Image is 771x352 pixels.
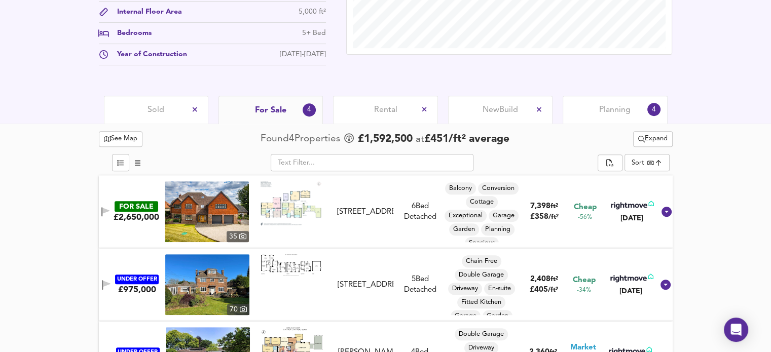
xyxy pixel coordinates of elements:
button: See Map [99,131,143,147]
div: 5+ Bed [302,28,326,38]
a: property thumbnail 70 [165,254,249,315]
div: UNDER OFFER [115,275,159,284]
span: Garden [449,225,479,234]
div: Exceptional [445,210,487,222]
span: Chain Free [462,257,501,266]
div: Basted Lane, Sevenoaks, TN15 8PZ [333,207,397,217]
input: Text Filter... [271,154,473,171]
div: Balcony [445,182,476,194]
div: Found 4 Propert ies [261,132,343,146]
span: Expand [638,133,668,145]
div: Double Garage [455,269,508,281]
div: Fitted Kitchen [457,296,505,308]
span: at [416,135,424,144]
div: Driveway [448,283,482,295]
div: 35 [227,231,249,242]
span: For Sale [255,105,286,116]
span: Cheap [573,275,596,286]
div: Planning [481,223,515,236]
div: Cottage [466,196,498,208]
div: Bedrooms [109,28,152,38]
div: 70 [227,304,249,315]
span: 2,408 [530,276,550,283]
svg: Show Details [659,279,672,291]
span: 7,398 [530,203,550,210]
span: Planning [481,225,515,234]
span: New Build [483,104,518,115]
span: En-suite [484,284,515,293]
div: FOR SALE [115,201,158,212]
span: -56% [578,213,592,222]
span: Double Garage [455,330,508,339]
div: £975,000 [118,284,156,295]
div: [STREET_ADDRESS] [337,207,393,217]
span: £ 1,592,500 [358,132,413,147]
div: Garden [483,310,512,322]
div: Garage [451,310,481,322]
div: Internal Floor Area [109,7,182,17]
button: Expand [633,131,673,147]
span: -34% [577,286,591,295]
img: property thumbnail [165,181,249,242]
div: Garden [449,223,479,236]
div: split button [633,131,673,147]
div: 4 [647,102,660,116]
div: 5,000 ft² [299,7,326,17]
div: Garage [489,210,519,222]
div: [DATE] [609,213,654,223]
img: property thumbnail [165,254,249,315]
div: [DATE] [608,286,653,296]
span: Spacious [465,239,499,248]
span: ft² [550,276,558,283]
div: Sort [625,154,670,171]
span: Driveway [448,284,482,293]
div: Basted Lane, Crouch, Sevenoaks, TN15 8PZ [334,280,397,290]
span: £ 358 [530,213,559,221]
div: 6 Bed Detached [397,201,443,223]
span: Garden [483,311,512,321]
div: 5 Bed Detached [397,274,443,296]
div: [DATE]-[DATE] [280,49,326,60]
span: Garage [451,311,481,321]
span: Exceptional [445,211,487,220]
div: [STREET_ADDRESS] [338,280,393,290]
div: En-suite [484,283,515,295]
div: Chain Free [462,255,501,267]
div: Double Garage [455,328,508,340]
span: ft² [550,203,558,210]
img: Floorplan [261,181,321,225]
div: Open Intercom Messenger [724,318,748,342]
span: / ft² [548,214,559,220]
span: Cheap [573,202,596,213]
span: Double Garage [455,270,508,280]
div: Sort [632,158,644,168]
span: Rental [374,104,397,115]
span: Garage [489,211,519,220]
span: Cottage [466,198,498,207]
a: property thumbnail 35 [165,181,249,242]
span: Balcony [445,184,476,193]
div: Spacious [465,237,499,249]
div: £2,650,000 [114,212,159,223]
div: Conversion [478,182,519,194]
div: FOR SALE£2,650,000 property thumbnail 35 Floorplan[STREET_ADDRESS]6Bed DetachedBalconyConversionC... [99,175,673,248]
div: split button [598,154,622,172]
span: £ 451 / ft² average [424,134,509,144]
div: Year of Construction [109,49,187,60]
span: Planning [599,104,631,115]
span: Conversion [478,184,519,193]
span: / ft² [548,287,558,293]
span: See Map [104,133,138,145]
svg: Show Details [660,206,673,218]
div: 4 [303,103,316,116]
span: £ 405 [530,286,558,294]
span: Sold [148,104,164,115]
img: Floorplan [261,254,322,276]
span: Fitted Kitchen [457,298,505,307]
div: UNDER OFFER£975,000 property thumbnail 70 Floorplan[STREET_ADDRESS]5Bed DetachedChain FreeDouble ... [99,248,673,321]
